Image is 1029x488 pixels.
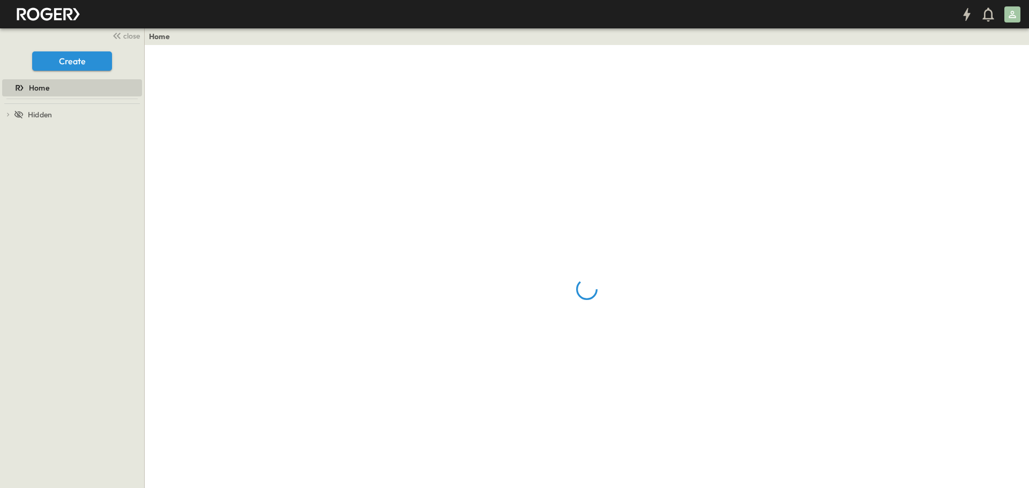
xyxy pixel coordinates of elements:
[149,31,176,42] nav: breadcrumbs
[2,80,140,95] a: Home
[108,28,142,43] button: close
[29,82,49,93] span: Home
[32,51,112,71] button: Create
[149,31,170,42] a: Home
[123,31,140,41] span: close
[28,109,52,120] span: Hidden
